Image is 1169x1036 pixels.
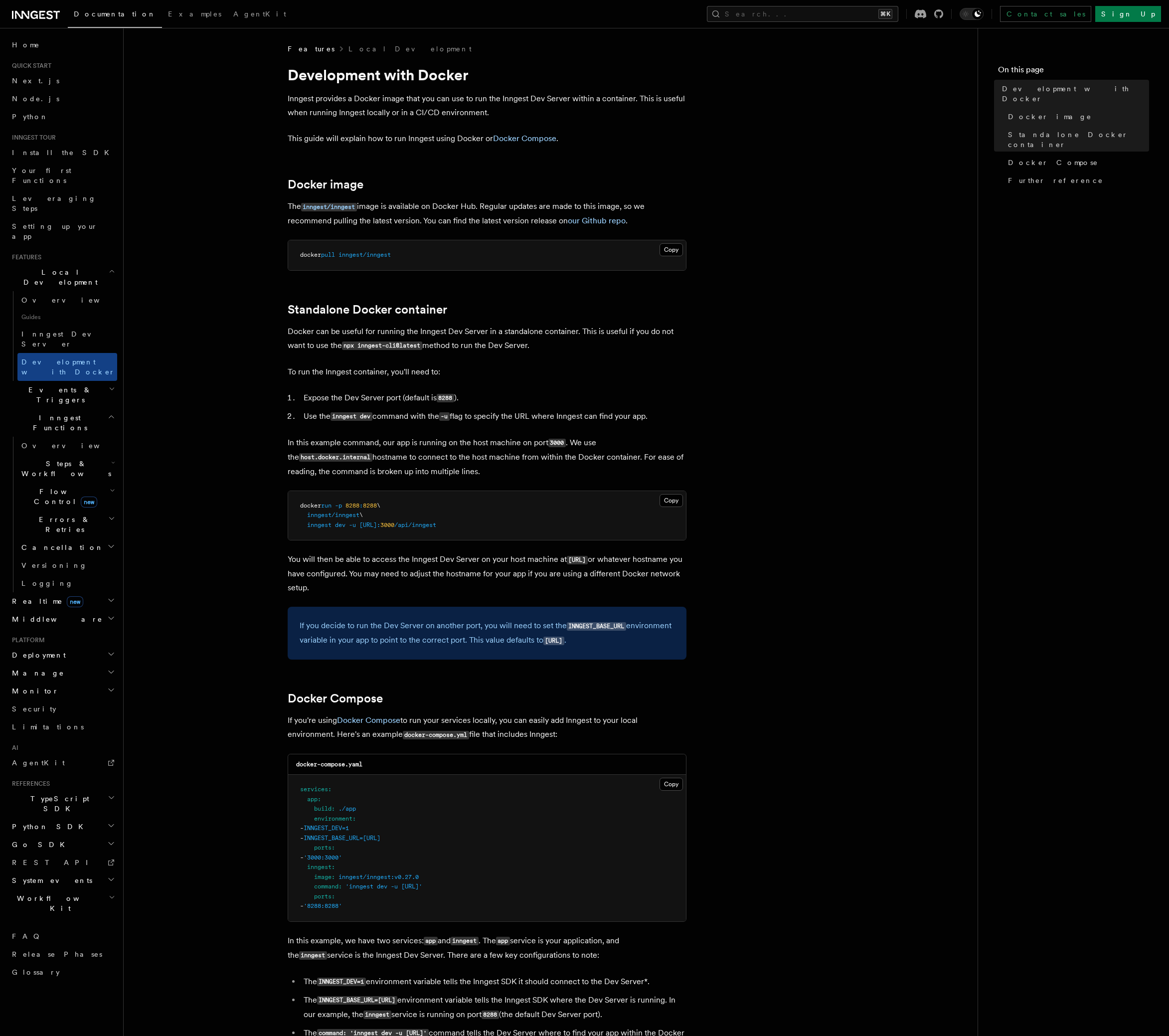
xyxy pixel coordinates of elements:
[301,993,686,1022] li: The environment variable tells the Inngest SDK where the Dev Server is running. In our example, t...
[451,937,479,945] code: inngest
[314,893,332,900] span: ports
[314,805,332,812] span: build
[338,883,342,890] span: :
[345,883,422,890] span: 'inngest dev -u [URL]'
[299,951,327,960] code: inngest
[288,713,686,742] p: If you're using to run your services locally, you can easily add Inngest to your local environmen...
[81,497,97,508] span: new
[8,822,89,832] span: Python SDK
[363,502,377,509] span: 8288
[8,381,117,409] button: Events & Triggers
[998,80,1149,108] a: Development with Docker
[17,515,108,534] span: Errors & Retries
[332,863,335,870] span: :
[8,253,41,261] span: Features
[227,3,292,27] a: AgentKit
[17,437,117,455] a: Overview
[288,691,383,705] a: Docker Compose
[296,761,362,768] code: docker-compose.yaml
[8,700,117,718] a: Security
[12,77,59,85] span: Next.js
[8,818,117,836] button: Python SDK
[8,889,117,917] button: Workflow Kit
[17,556,117,574] a: Versioning
[960,8,984,20] button: Toggle dark mode
[288,436,686,479] p: In this example command, our app is running on the host machine on port . We use the hostname to ...
[12,149,115,157] span: Install the SDK
[878,9,892,19] kbd: ⌘K
[359,512,363,518] span: \
[482,1011,499,1019] code: 8288
[8,134,56,142] span: Inngest tour
[288,132,686,146] p: This guide will explain how to run Inngest using Docker or .
[288,552,686,595] p: You will then be able to access the Inngest Dev Server on your host machine at or whatever hostna...
[8,189,117,217] a: Leveraging Steps
[21,330,107,348] span: Inngest Dev Server
[17,487,110,507] span: Flow Control
[301,975,686,989] li: The environment variable tells the Inngest SDK it should connect to the Dev Server*.
[1095,6,1161,22] a: Sign Up
[8,267,109,287] span: Local Development
[12,859,97,866] span: REST API
[168,10,221,18] span: Examples
[300,619,674,648] p: If you decide to run the Dev Server on another port, you will need to set the environment variabl...
[8,794,108,814] span: TypeScript SDK
[12,968,60,976] span: Glossary
[314,844,332,851] span: ports
[998,64,1149,80] h4: On this page
[17,511,117,538] button: Errors & Retries
[304,835,380,842] span: INNGEST_BASE_URL=[URL]
[321,502,332,509] span: run
[8,650,66,660] span: Deployment
[8,854,117,871] a: REST API
[12,194,96,212] span: Leveraging Steps
[359,502,363,509] span: :
[8,291,117,381] div: Local Development
[331,412,372,421] code: inngest dev
[301,203,357,211] code: inngest/inngest
[8,636,45,644] span: Platform
[12,167,71,184] span: Your first Functions
[8,90,117,108] a: Node.js
[304,854,342,861] span: '3000:3000'
[568,216,626,225] a: our Github repo
[394,521,436,528] span: /api/inngest
[300,902,304,909] span: -
[300,825,304,832] span: -
[288,325,686,353] p: Docker can be useful for running the Inngest Dev Server in a standalone container. This is useful...
[162,3,227,27] a: Examples
[67,596,83,607] span: new
[8,413,108,433] span: Inngest Functions
[288,177,363,191] a: Docker image
[439,412,450,421] code: -u
[548,439,566,447] code: 3000
[307,863,332,870] span: inngest
[1008,158,1098,168] span: Docker Compose
[12,950,102,958] span: Release Phases
[493,134,556,143] a: Docker Compose
[17,542,104,552] span: Cancellation
[321,251,335,258] span: pull
[17,353,117,381] a: Development with Docker
[8,682,117,700] button: Monitor
[567,556,588,564] code: [URL]
[496,937,510,945] code: app
[352,815,356,822] span: :
[300,786,328,793] span: services
[17,455,117,483] button: Steps & Workflows
[8,72,117,90] a: Next.js
[363,1011,391,1019] code: inngest
[1008,130,1149,150] span: Standalone Docker container
[12,705,56,713] span: Security
[8,592,117,610] button: Realtimenew
[314,883,338,890] span: command
[318,796,321,803] span: :
[8,945,117,963] a: Release Phases
[317,978,366,986] code: INNGEST_DEV=1
[8,646,117,664] button: Deployment
[17,574,117,592] a: Logging
[300,502,321,509] span: docker
[8,62,51,70] span: Quick start
[424,937,438,945] code: app
[12,759,65,767] span: AgentKit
